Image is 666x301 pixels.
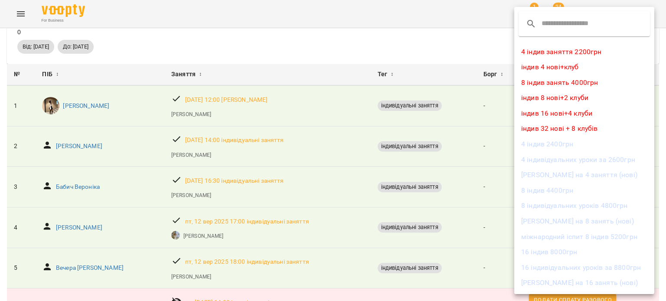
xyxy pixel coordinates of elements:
[514,136,654,152] li: 4 індив 2400грн
[514,244,654,260] li: 16 індив 8000грн
[514,106,654,121] li: індив 16 нові+4 клуби
[514,183,654,198] li: 8 індив 4400грн
[514,44,654,60] li: 4 індив заняття 2200грн
[514,260,654,275] li: 16 індивідуальних уроків за 8800грн
[514,198,654,214] li: 8 індивідуальних уроків 4800грн
[514,90,654,106] li: індив 8 нові+2 клуби
[514,214,654,229] li: [PERSON_NAME] на 8 занять (нові)
[514,152,654,168] li: 4 індивідуальних уроки за 2600грн
[514,121,654,136] li: індив 32 нові + 8 клубів
[514,229,654,245] li: міжнародний іспит 8 індив 5200грн
[514,75,654,91] li: 8 індив занять 4000грн
[514,59,654,75] li: індив 4 нові+клуб
[514,167,654,183] li: [PERSON_NAME] на 4 заняття (нові)
[514,275,654,291] li: [PERSON_NAME] на 16 занять (нові)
